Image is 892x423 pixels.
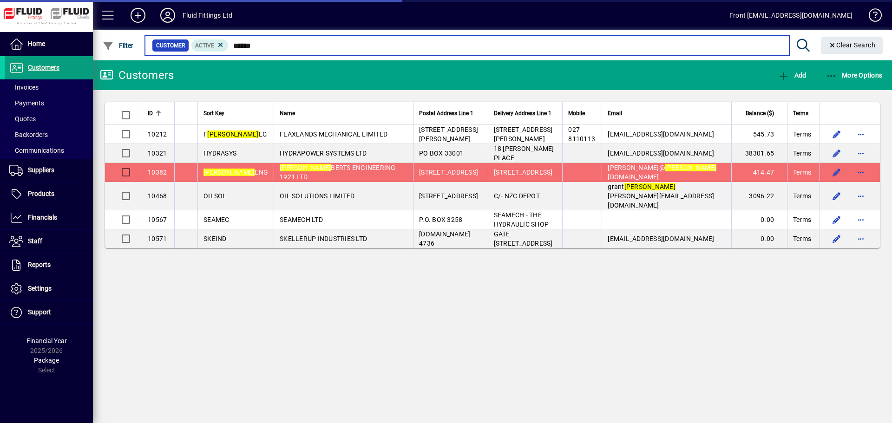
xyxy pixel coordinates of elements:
[608,183,714,209] span: grant [PERSON_NAME][EMAIL_ADDRESS][DOMAIN_NAME]
[203,130,267,138] span: F EC
[280,235,367,242] span: SKELLERUP INDUSTRIES LTD
[494,108,551,118] span: Delivery Address Line 1
[5,143,93,158] a: Communications
[853,212,868,227] button: More options
[494,230,553,247] span: GATE [STREET_ADDRESS]
[280,108,295,118] span: Name
[203,169,255,176] em: [PERSON_NAME]
[419,192,478,200] span: [STREET_ADDRESS]
[778,72,806,79] span: Add
[419,150,464,157] span: PO BOX 33001
[191,39,229,52] mat-chip: Activation Status: Active
[568,108,596,118] div: Mobile
[148,192,167,200] span: 10468
[100,37,136,54] button: Filter
[183,8,232,23] div: Fluid Fittings Ltd
[419,126,478,143] span: [STREET_ADDRESS][PERSON_NAME]
[5,230,93,253] a: Staff
[776,67,808,84] button: Add
[729,8,853,23] div: Front [EMAIL_ADDRESS][DOMAIN_NAME]
[28,261,51,268] span: Reports
[280,192,354,200] span: OIL SOLUTIONS LIMITED
[624,183,676,190] em: [PERSON_NAME]
[203,192,227,200] span: OILSOL
[148,130,167,138] span: 10212
[148,150,167,157] span: 10321
[9,99,44,107] span: Payments
[494,169,553,176] span: [STREET_ADDRESS]
[419,216,462,223] span: P.O. BOX 3258
[280,130,387,138] span: FLAXLANDS MECHANICAL LIMITED
[5,79,93,95] a: Invoices
[829,165,844,180] button: Edit
[731,125,787,144] td: 545.73
[153,7,183,24] button: Profile
[100,68,174,83] div: Customers
[28,285,52,292] span: Settings
[793,130,811,139] span: Terms
[203,235,227,242] span: SKEIND
[731,163,787,182] td: 414.47
[608,108,726,118] div: Email
[568,108,585,118] span: Mobile
[608,235,714,242] span: [EMAIL_ADDRESS][DOMAIN_NAME]
[5,254,93,277] a: Reports
[5,301,93,324] a: Support
[148,169,167,176] span: 10382
[5,95,93,111] a: Payments
[26,337,67,345] span: Financial Year
[5,111,93,127] a: Quotes
[148,108,153,118] span: ID
[829,146,844,161] button: Edit
[148,216,167,223] span: 10567
[280,150,367,157] span: HYDRAPOWER SYSTEMS LTD
[203,108,224,118] span: Sort Key
[494,145,554,162] span: 18 [PERSON_NAME] PLACE
[746,108,774,118] span: Balance ($)
[665,164,716,171] em: [PERSON_NAME]
[494,211,549,228] span: SEAMECH - THE HYDRAULIC SHOP
[793,108,808,118] span: Terms
[853,127,868,142] button: More options
[195,42,214,49] span: Active
[731,182,787,210] td: 3096.22
[148,108,169,118] div: ID
[793,191,811,201] span: Terms
[824,67,885,84] button: More Options
[156,41,185,50] span: Customer
[608,150,714,157] span: [EMAIL_ADDRESS][DOMAIN_NAME]
[793,149,811,158] span: Terms
[419,169,478,176] span: [STREET_ADDRESS]
[28,64,59,71] span: Customers
[793,168,811,177] span: Terms
[34,357,59,364] span: Package
[123,7,153,24] button: Add
[28,40,45,47] span: Home
[9,84,39,91] span: Invoices
[608,108,622,118] span: Email
[793,234,811,243] span: Terms
[9,115,36,123] span: Quotes
[203,169,268,176] span: ENG
[5,33,93,56] a: Home
[103,42,134,49] span: Filter
[28,214,57,221] span: Financials
[5,277,93,300] a: Settings
[148,235,167,242] span: 10571
[853,165,868,180] button: More options
[280,108,407,118] div: Name
[280,164,396,181] span: BERTS ENGINEERING 1921 LTD
[853,189,868,203] button: More options
[826,72,883,79] span: More Options
[5,182,93,206] a: Products
[568,126,595,143] span: 027 8110113
[280,216,323,223] span: SEAMECH LTD
[207,130,258,138] em: [PERSON_NAME]
[608,164,716,181] span: [PERSON_NAME]@ [DOMAIN_NAME]
[28,166,54,174] span: Suppliers
[9,131,48,138] span: Backorders
[829,127,844,142] button: Edit
[280,164,331,171] em: [PERSON_NAME]
[853,146,868,161] button: More options
[608,130,714,138] span: [EMAIL_ADDRESS][DOMAIN_NAME]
